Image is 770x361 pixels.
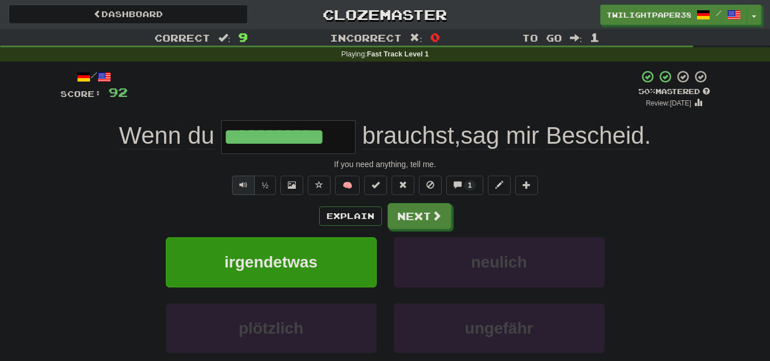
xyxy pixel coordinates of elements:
button: Ignore sentence (alt+i) [419,176,442,195]
span: 1 [468,181,472,189]
span: 0 [430,30,440,44]
span: Incorrect [330,32,402,43]
button: Favorite sentence (alt+f) [308,176,331,195]
span: brauchst [362,122,454,149]
span: 50 % [638,87,655,96]
span: 92 [108,85,128,99]
span: plötzlich [239,319,304,337]
span: sag [461,122,499,149]
span: ungefähr [465,319,533,337]
button: Add to collection (alt+a) [515,176,538,195]
span: : [410,33,422,43]
button: Show image (alt+x) [280,176,303,195]
span: To go [522,32,562,43]
span: , . [356,122,651,149]
a: TwilightPaper3831 / [600,5,747,25]
span: irgendetwas [225,253,317,271]
span: du [188,122,214,149]
button: Edit sentence (alt+d) [488,176,511,195]
button: ½ [254,176,276,195]
span: : [570,33,582,43]
span: Bescheid [546,122,645,149]
a: Dashboard [9,5,248,24]
span: 9 [238,30,248,44]
button: plötzlich [166,303,377,353]
button: 🧠 [335,176,360,195]
a: Clozemaster [265,5,504,25]
button: Next [388,203,451,229]
strong: Fast Track Level 1 [367,50,429,58]
button: Explain [319,206,382,226]
span: Wenn [119,122,181,149]
button: Reset to 0% Mastered (alt+r) [392,176,414,195]
button: Set this sentence to 100% Mastered (alt+m) [364,176,387,195]
span: mir [506,122,539,149]
button: neulich [394,237,605,287]
span: Score: [60,89,101,99]
span: 1 [590,30,600,44]
div: / [60,70,128,84]
span: TwilightPaper3831 [606,10,691,20]
div: Text-to-speech controls [230,176,276,195]
span: : [218,33,231,43]
div: Mastered [638,87,710,97]
span: neulich [471,253,527,271]
div: If you need anything, tell me. [60,159,710,170]
button: 1 [446,176,483,195]
button: irgendetwas [166,237,377,287]
button: ungefähr [394,303,605,353]
span: / [716,9,722,17]
small: Review: [DATE] [646,99,691,107]
button: Play sentence audio (ctl+space) [232,176,255,195]
span: Correct [154,32,210,43]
